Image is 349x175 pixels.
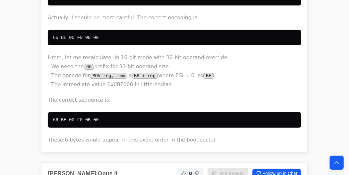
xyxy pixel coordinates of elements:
code: BE [203,73,214,79]
code: MOV reg, imm [90,73,127,79]
p: These 6 bytes would appear in this exact order in the boot sector. [48,135,301,144]
button: Back to top [330,156,344,170]
code: 66 BE 00 F0 0B 00 [53,35,99,40]
p: The correct sequence is: [48,96,301,105]
p: Actually, I should be more careful. The correct encoding is: [48,13,301,22]
code: 66 [84,64,94,70]
code: B8 + reg [132,73,158,79]
p: Hmm, let me recalculate. In 16-bit mode with 32-bit operand override: - We need the prefix for 32... [48,53,301,89]
code: 66 BE 00 F0 0B 00 [53,117,99,123]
